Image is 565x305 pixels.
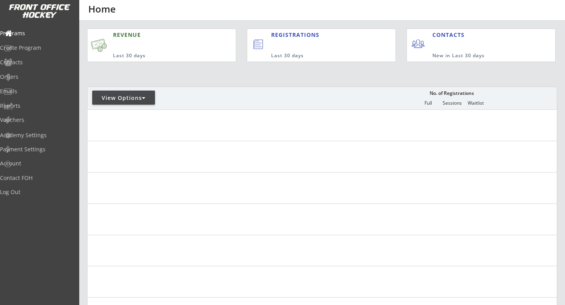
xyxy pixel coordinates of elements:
div: REVENUE [113,31,200,39]
div: REGISTRATIONS [271,31,361,39]
div: Full [416,100,440,106]
div: View Options [92,94,155,102]
div: Last 30 days [271,53,363,59]
div: CONTACTS [432,31,468,39]
div: Waitlist [464,100,487,106]
div: Last 30 days [113,53,200,59]
div: New in Last 30 days [432,53,519,59]
div: Sessions [440,100,464,106]
div: No. of Registrations [427,91,476,96]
